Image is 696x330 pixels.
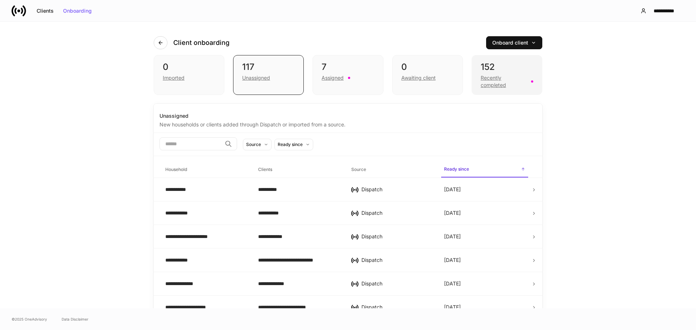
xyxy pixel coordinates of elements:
div: 152Recently completed [472,55,542,95]
div: Unassigned [242,74,270,82]
button: Ready since [274,139,313,150]
span: Source [348,162,435,177]
div: Unassigned [159,112,536,120]
div: 0 [401,61,454,73]
p: [DATE] [444,280,461,287]
div: Clients [37,8,54,13]
p: [DATE] [444,233,461,240]
div: Recently completed [481,74,527,89]
div: 152 [481,61,533,73]
span: © 2025 OneAdvisory [12,316,47,322]
div: Onboarding [63,8,92,13]
p: [DATE] [444,304,461,311]
h6: Clients [258,166,272,173]
button: Source [243,139,272,150]
div: 0 [163,61,215,73]
div: Dispatch [361,256,432,264]
div: 0Imported [154,55,224,95]
span: Household [162,162,249,177]
div: Onboard client [492,40,536,45]
p: [DATE] [444,186,461,193]
span: Ready since [441,162,528,177]
div: 117Unassigned [233,55,304,95]
a: Data Disclaimer [62,316,88,322]
div: Dispatch [361,186,432,193]
span: Clients [255,162,342,177]
div: 7 [322,61,374,73]
div: Awaiting client [401,74,436,82]
button: Onboard client [486,36,542,49]
div: Dispatch [361,304,432,311]
h6: Household [165,166,187,173]
div: Dispatch [361,280,432,287]
button: Clients [32,5,58,17]
h6: Source [351,166,366,173]
div: Source [246,141,261,148]
p: [DATE] [444,256,461,264]
h4: Client onboarding [173,38,229,47]
div: Dispatch [361,209,432,217]
p: [DATE] [444,209,461,217]
div: 117 [242,61,295,73]
div: Assigned [322,74,344,82]
div: Dispatch [361,233,432,240]
div: 7Assigned [312,55,383,95]
div: New households or clients added through Dispatch or imported from a source. [159,120,536,128]
div: 0Awaiting client [392,55,463,95]
div: Ready since [278,141,303,148]
h6: Ready since [444,166,469,172]
button: Onboarding [58,5,96,17]
div: Imported [163,74,185,82]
